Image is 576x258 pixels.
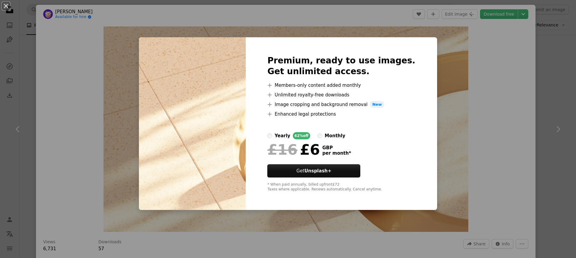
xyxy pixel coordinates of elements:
div: 62% off [293,132,310,139]
div: £6 [267,142,320,157]
li: Image cropping and background removal [267,101,415,108]
span: New [370,101,384,108]
h2: Premium, ready to use images. Get unlimited access. [267,55,415,77]
button: GetUnsplash+ [267,164,360,178]
span: GBP [322,145,351,150]
div: yearly [274,132,290,139]
li: Unlimited royalty-free downloads [267,91,415,99]
li: Enhanced legal protections [267,111,415,118]
input: monthly [317,133,322,138]
input: yearly62%off [267,133,272,138]
strong: Unsplash+ [304,168,331,174]
img: photo-1751289034409-418143a202e1 [139,37,246,210]
li: Members-only content added monthly [267,82,415,89]
span: £16 [267,142,297,157]
div: monthly [325,132,345,139]
span: per month * [322,150,351,156]
div: * When paid annually, billed upfront £72 Taxes where applicable. Renews automatically. Cancel any... [267,182,415,192]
